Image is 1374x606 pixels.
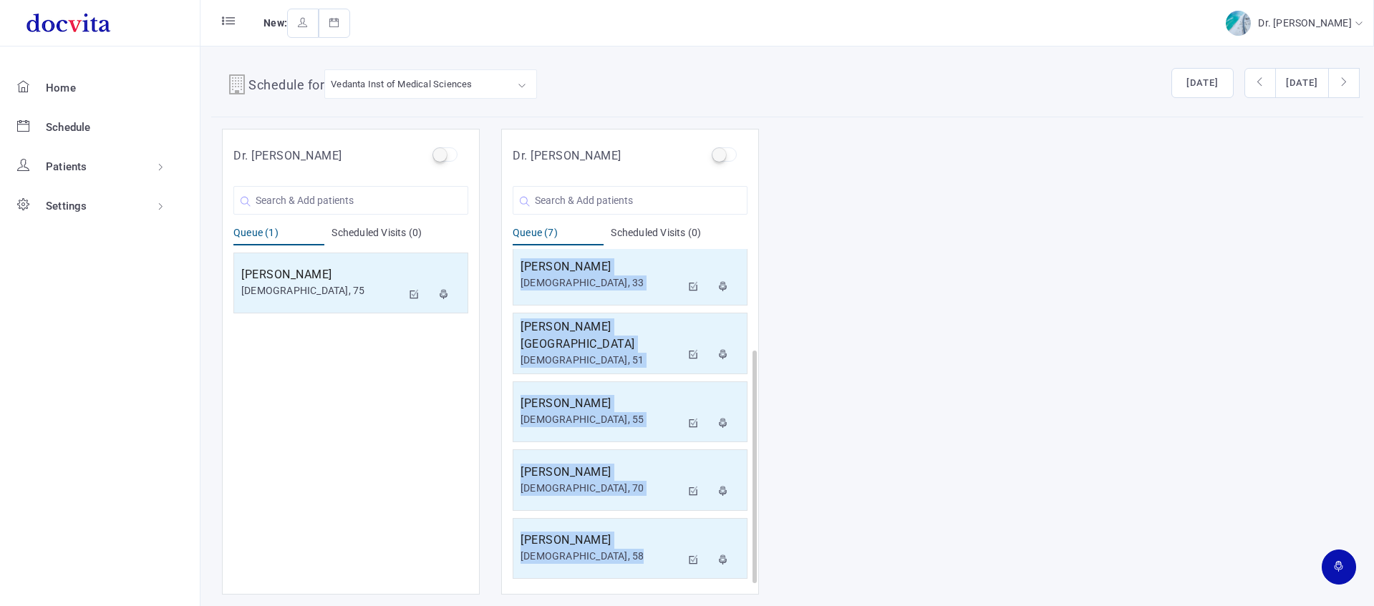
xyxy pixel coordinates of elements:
[1171,68,1234,98] button: [DATE]
[513,147,621,165] h5: Dr. [PERSON_NAME]
[241,283,402,298] div: [DEMOGRAPHIC_DATA], 75
[521,532,681,549] h5: [PERSON_NAME]
[521,258,681,275] h5: [PERSON_NAME]
[331,76,472,92] div: Vedanta Inst of Medical Sciences
[46,82,76,94] span: Home
[513,186,748,215] input: Search & Add patients
[46,160,87,173] span: Patients
[263,17,287,29] span: New:
[233,186,468,215] input: Search & Add patients
[521,353,681,368] div: [DEMOGRAPHIC_DATA], 51
[241,266,402,283] h5: [PERSON_NAME]
[233,225,324,245] div: Queue (1)
[1226,11,1251,36] img: img-2.jpg
[521,464,681,481] h5: [PERSON_NAME]
[521,481,681,496] div: [DEMOGRAPHIC_DATA], 70
[521,318,681,353] h5: [PERSON_NAME][GEOGRAPHIC_DATA]
[233,147,342,165] h5: Dr. [PERSON_NAME]
[248,75,324,98] h4: Schedule for
[521,395,681,412] h5: [PERSON_NAME]
[521,549,681,564] div: [DEMOGRAPHIC_DATA], 58
[1258,17,1355,29] span: Dr. [PERSON_NAME]
[46,200,87,212] span: Settings
[332,225,468,245] div: Scheduled Visits (0)
[611,225,748,245] div: Scheduled Visits (0)
[521,275,681,290] div: [DEMOGRAPHIC_DATA], 33
[46,121,91,134] span: Schedule
[521,412,681,427] div: [DEMOGRAPHIC_DATA], 55
[1275,68,1329,98] button: [DATE]
[513,225,604,245] div: Queue (7)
